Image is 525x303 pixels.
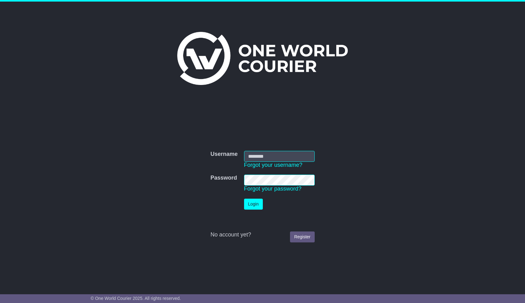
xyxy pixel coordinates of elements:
[244,186,302,192] a: Forgot your password?
[91,296,181,301] span: © One World Courier 2025. All rights reserved.
[177,32,348,85] img: One World
[290,231,314,242] a: Register
[210,231,314,238] div: No account yet?
[210,175,237,181] label: Password
[244,162,302,168] a: Forgot your username?
[210,151,237,158] label: Username
[244,199,263,210] button: Login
